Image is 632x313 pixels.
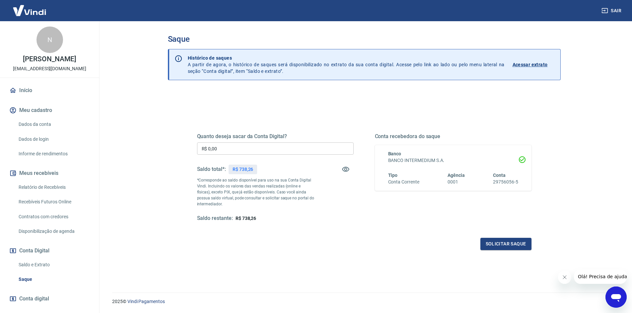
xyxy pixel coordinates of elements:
[16,195,91,209] a: Recebíveis Futuros Online
[513,55,555,75] a: Acessar extrato
[13,65,86,72] p: [EMAIL_ADDRESS][DOMAIN_NAME]
[197,215,233,222] h5: Saldo restante:
[388,157,518,164] h6: BANCO INTERMEDIUM S.A.
[16,181,91,194] a: Relatório de Recebíveis
[8,0,51,21] img: Vindi
[8,243,91,258] button: Conta Digital
[513,61,548,68] p: Acessar extrato
[493,179,518,185] h6: 29756056-5
[388,179,419,185] h6: Conta Corrente
[388,173,398,178] span: Tipo
[605,287,627,308] iframe: Botão para abrir a janela de mensagens
[574,269,627,284] iframe: Mensagem da empresa
[493,173,506,178] span: Conta
[168,34,561,44] h3: Saque
[600,5,624,17] button: Sair
[188,55,505,75] p: A partir de agora, o histórico de saques será disponibilizado no extrato da sua conta digital. Ac...
[16,225,91,238] a: Disponibilização de agenda
[197,177,315,207] p: *Corresponde ao saldo disponível para uso na sua Conta Digital Vindi. Incluindo os valores das ve...
[448,179,465,185] h6: 0001
[8,291,91,306] a: Conta digital
[112,298,616,305] p: 2025 ©
[23,56,76,63] p: [PERSON_NAME]
[388,151,401,156] span: Banco
[4,5,56,10] span: Olá! Precisa de ajuda?
[197,166,226,173] h5: Saldo total*:
[36,26,63,53] div: N
[16,210,91,224] a: Contratos com credores
[8,83,91,98] a: Início
[16,258,91,272] a: Saldo e Extrato
[558,271,571,284] iframe: Fechar mensagem
[448,173,465,178] span: Agência
[16,273,91,286] a: Saque
[16,132,91,146] a: Dados de login
[375,133,531,140] h5: Conta recebedora do saque
[16,118,91,131] a: Dados da conta
[188,55,505,61] p: Histórico de saques
[19,294,49,303] span: Conta digital
[236,216,256,221] span: R$ 738,26
[480,238,531,250] button: Solicitar saque
[8,103,91,118] button: Meu cadastro
[8,166,91,181] button: Meus recebíveis
[16,147,91,161] a: Informe de rendimentos
[233,166,253,173] p: R$ 738,26
[197,133,354,140] h5: Quanto deseja sacar da Conta Digital?
[127,299,165,304] a: Vindi Pagamentos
